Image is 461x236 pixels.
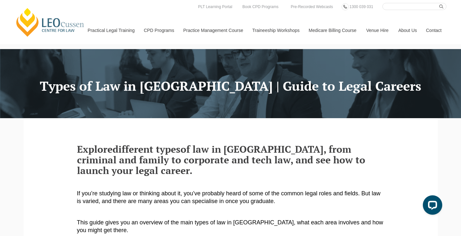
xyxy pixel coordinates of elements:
[28,79,433,93] h1: Types of Law in [GEOGRAPHIC_DATA] | Guide to Legal Careers
[77,143,113,156] span: Explore
[139,16,178,44] a: CPD Programs
[196,3,234,10] a: PLT Learning Portal
[179,16,247,44] a: Practice Management Course
[77,219,383,233] span: This guide gives you an overview of the main types of law in [GEOGRAPHIC_DATA], what each area in...
[247,16,304,44] a: Traineeship Workshops
[421,16,446,44] a: Contact
[15,7,86,37] a: [PERSON_NAME] Centre for Law
[77,190,381,204] span: If you’re studying law or thinking about it, you’ve probably heard of some of the common legal ro...
[304,16,361,44] a: Medicare Billing Course
[77,143,365,177] span: of law in [GEOGRAPHIC_DATA], from criminal and family to corporate and tech law, and see how to l...
[361,16,393,44] a: Venue Hire
[349,5,373,9] span: 1300 039 031
[289,3,335,10] a: Pre-Recorded Webcasts
[83,16,139,44] a: Practical Legal Training
[348,3,375,10] a: 1300 039 031
[418,193,445,220] iframe: LiveChat chat widget
[241,3,280,10] a: Book CPD Programs
[113,143,181,156] span: different types
[393,16,421,44] a: About Us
